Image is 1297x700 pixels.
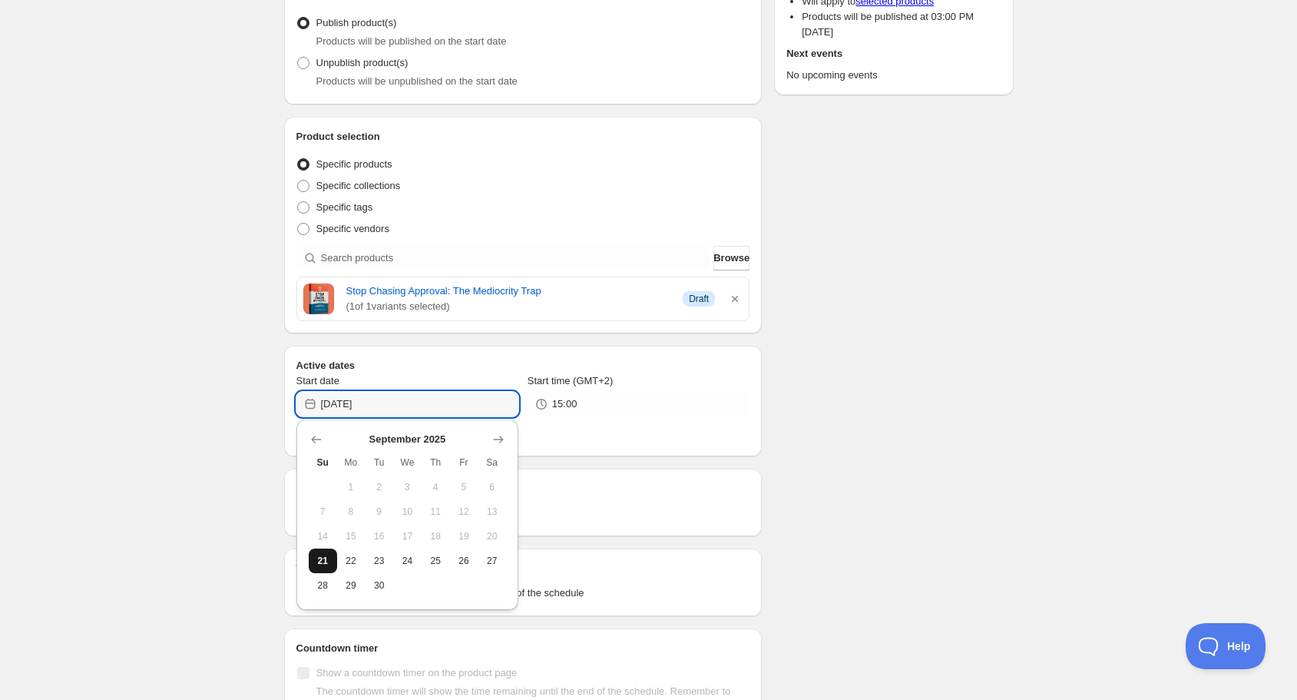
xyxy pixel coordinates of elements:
th: Tuesday [365,450,393,475]
th: Saturday [478,450,506,475]
button: Thursday September 18 2025 [422,524,450,549]
span: Mo [343,456,359,469]
button: Wednesday September 24 2025 [393,549,422,573]
button: Saturday September 6 2025 [478,475,506,499]
button: Thursday September 25 2025 [422,549,450,573]
button: Wednesday September 3 2025 [393,475,422,499]
button: Monday September 15 2025 [337,524,366,549]
span: 27 [484,555,500,567]
span: Start time (GMT+2) [528,375,614,386]
button: Monday September 29 2025 [337,573,366,598]
span: 7 [315,506,331,518]
h2: Repeating [296,481,750,496]
span: Tu [371,456,387,469]
h2: Active dates [296,358,750,373]
span: 14 [315,530,331,542]
iframe: Toggle Customer Support [1186,623,1266,669]
span: 1 [343,481,359,493]
h2: Tags [296,561,750,576]
span: 3 [399,481,415,493]
span: Draft [689,293,709,305]
button: Sunday September 28 2025 [309,573,337,598]
span: 8 [343,506,359,518]
button: Tuesday September 16 2025 [365,524,393,549]
span: 29 [343,579,359,592]
a: Stop Chasing Approval: The Mediocrity Trap [346,284,671,299]
span: Browse [713,250,749,266]
button: Thursday September 11 2025 [422,499,450,524]
span: ( 1 of 1 variants selected) [346,299,671,314]
span: Products will be unpublished on the start date [316,75,518,87]
span: 28 [315,579,331,592]
p: No upcoming events [786,68,1001,83]
h2: Next events [786,46,1001,61]
span: 13 [484,506,500,518]
span: We [399,456,415,469]
button: Wednesday September 10 2025 [393,499,422,524]
button: Saturday September 13 2025 [478,499,506,524]
input: Search products [321,246,711,270]
button: Browse [713,246,749,270]
span: 17 [399,530,415,542]
span: Specific vendors [316,223,389,234]
button: Tuesday September 23 2025 [365,549,393,573]
button: Sunday September 7 2025 [309,499,337,524]
button: Monday September 1 2025 [337,475,366,499]
span: 19 [456,530,472,542]
button: Wednesday September 17 2025 [393,524,422,549]
button: Friday September 5 2025 [450,475,478,499]
button: Today Sunday September 21 2025 [309,549,337,573]
span: Th [428,456,444,469]
span: 20 [484,530,500,542]
span: 16 [371,530,387,542]
span: 4 [428,481,444,493]
button: Show next month, October 2025 [488,429,509,450]
span: 23 [371,555,387,567]
th: Wednesday [393,450,422,475]
th: Thursday [422,450,450,475]
span: Specific collections [316,180,401,191]
span: 25 [428,555,444,567]
li: Products will be published at 03:00 PM [DATE] [802,9,1001,40]
span: Specific products [316,158,392,170]
button: Friday September 12 2025 [450,499,478,524]
button: Saturday September 20 2025 [478,524,506,549]
span: Unpublish product(s) [316,57,409,68]
button: Tuesday September 30 2025 [365,573,393,598]
span: 18 [428,530,444,542]
th: Friday [450,450,478,475]
button: Tuesday September 9 2025 [365,499,393,524]
span: Show a countdown timer on the product page [316,667,518,678]
span: 21 [315,555,331,567]
th: Monday [337,450,366,475]
span: 10 [399,506,415,518]
span: 24 [399,555,415,567]
img: Cover image of Stop Chasing Approval: The Mediocrity Trap by Tyler Andrew Cole - published by Gro... [303,284,334,314]
span: Publish product(s) [316,17,397,28]
span: 26 [456,555,472,567]
button: Friday September 26 2025 [450,549,478,573]
button: Saturday September 27 2025 [478,549,506,573]
h2: Countdown timer [296,641,750,656]
span: Fr [456,456,472,469]
span: 5 [456,481,472,493]
th: Sunday [309,450,337,475]
button: Monday September 8 2025 [337,499,366,524]
span: Sa [484,456,500,469]
button: Show previous month, August 2025 [306,429,327,450]
button: Monday September 22 2025 [337,549,366,573]
button: Friday September 19 2025 [450,524,478,549]
span: 6 [484,481,500,493]
span: Specific tags [316,201,373,213]
span: Su [315,456,331,469]
span: 11 [428,506,444,518]
button: Sunday September 14 2025 [309,524,337,549]
span: Products will be published on the start date [316,35,507,47]
span: 9 [371,506,387,518]
button: Thursday September 4 2025 [422,475,450,499]
span: 2 [371,481,387,493]
span: 22 [343,555,359,567]
span: Start date [296,375,339,386]
span: 15 [343,530,359,542]
h2: Product selection [296,129,750,144]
